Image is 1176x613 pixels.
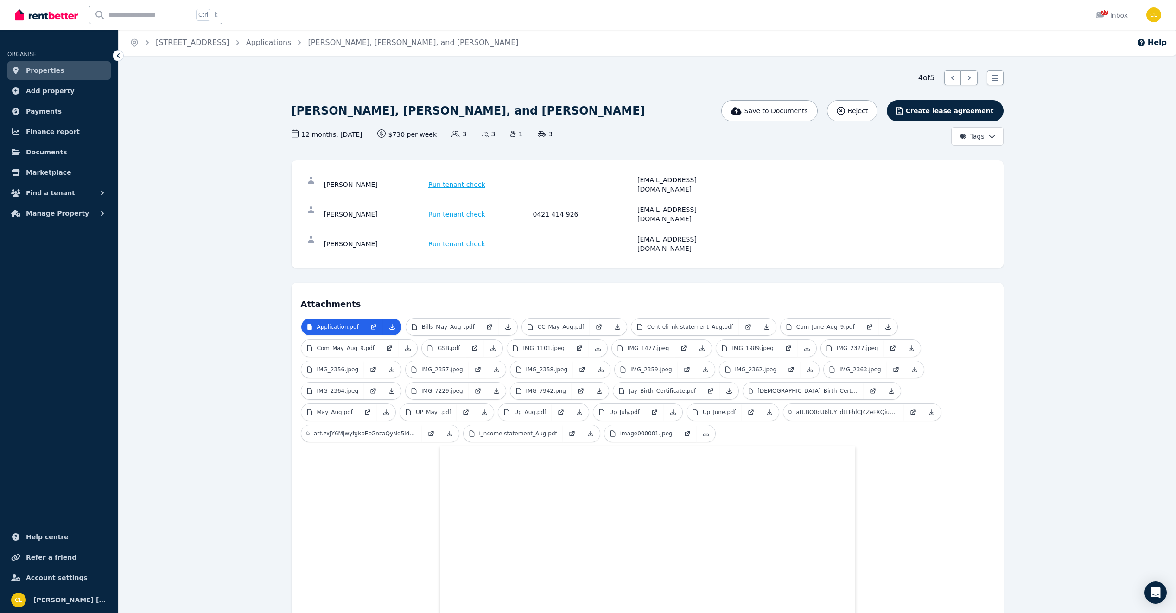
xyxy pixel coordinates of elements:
[7,528,111,546] a: Help centre
[26,572,88,583] span: Account settings
[783,404,904,421] a: att.BO0cU6lUY_dtLFhlCJ4ZeFXQiuyvOM5tQ2rlmhN_ct0.jpeg
[522,319,590,335] a: CC_May_Aug.pdf
[591,361,610,378] a: Download Attachment
[451,129,466,139] span: 3
[703,409,736,416] p: Up_June.pdf
[479,430,557,437] p: i_ncome statement_Aug.pdf
[422,425,440,442] a: Open in new Tab
[620,430,673,437] p: image000001.jpeg
[837,345,878,352] p: IMG_2327.jpeg
[510,361,573,378] a: IMG_2358.jpeg
[884,340,902,357] a: Open in new Tab
[301,292,994,311] h4: Attachments
[523,345,565,352] p: IMG_1101.jpeg
[701,383,720,399] a: Open in new Tab
[904,404,922,421] a: Open in new Tab
[246,38,292,47] a: Applications
[428,210,485,219] span: Run tenant check
[428,180,485,189] span: Run tenant check
[301,425,422,442] a: att.zxJY6MJwyfgkbEcGnzaQyNd5ldUDGxXDz0IheQHP3_A.jpeg
[26,208,89,219] span: Manage Property
[26,552,76,563] span: Refer a friend
[428,239,485,249] span: Run tenant check
[570,340,589,357] a: Open in new Tab
[687,404,742,421] a: Up_June.pdf
[7,184,111,202] button: Find a tenant
[739,319,757,335] a: Open in new Tab
[552,404,570,421] a: Open in new Tab
[779,340,798,357] a: Open in new Tab
[457,404,475,421] a: Open in new Tab
[629,387,696,395] p: Jay_Birth_Certificate.pdf
[422,340,465,357] a: GSB.pdf
[26,147,67,158] span: Documents
[860,319,879,335] a: Open in new Tab
[637,205,739,223] div: [EMAIL_ADDRESS][DOMAIN_NAME]
[301,340,381,357] a: Com_May_Aug_9.pdf
[589,340,607,357] a: Download Attachment
[292,129,362,139] span: 12 months , [DATE]
[744,106,808,115] span: Save to Documents
[1095,11,1128,20] div: Inbox
[1146,7,1161,22] img: Campbell Lemmon
[400,404,457,421] a: UP_May_.pdf
[482,129,496,139] span: 3
[440,425,459,442] a: Download Attachment
[469,383,487,399] a: Open in new Tab
[647,323,733,331] p: Centreli_nk statement_Aug.pdf
[918,72,935,83] span: 4 of 5
[732,345,774,352] p: IMG_1989.jpeg
[7,82,111,100] a: Add property
[572,383,590,399] a: Open in new Tab
[526,387,566,395] p: IMG_7942.png
[760,404,779,421] a: Download Attachment
[421,366,463,373] p: IMG_2357.jpeg
[839,366,881,373] p: IMG_2363.jpeg
[757,387,858,395] p: [DEMOGRAPHIC_DATA]_Birth_Certificate_.jpg
[196,9,210,21] span: Ctrl
[608,319,627,335] a: Download Attachment
[1137,37,1167,48] button: Help
[563,425,581,442] a: Open in new Tab
[615,361,678,378] a: IMG_2359.jpeg
[7,204,111,223] button: Manage Property
[383,319,401,335] a: Download Attachment
[721,100,818,121] button: Save to Documents
[906,106,994,115] span: Create lease agreement
[801,361,819,378] a: Download Attachment
[612,340,675,357] a: IMG_1477.jpeg
[735,366,777,373] p: IMG_2362.jpeg
[498,404,552,421] a: Up_Aug.pdf
[465,340,484,357] a: Open in new Tab
[678,425,697,442] a: Open in new Tab
[317,409,353,416] p: May_Aug.pdf
[7,61,111,80] a: Properties
[720,383,738,399] a: Download Attachment
[613,383,701,399] a: Jay_Birth_Certificate.pdf
[887,100,1003,121] button: Create lease agreement
[526,366,568,373] p: IMG_2358.jpeg
[7,122,111,141] a: Finance report
[757,319,776,335] a: Download Attachment
[377,129,437,139] span: $730 per week
[798,340,816,357] a: Download Attachment
[674,340,693,357] a: Open in new Tab
[781,319,860,335] a: Com_June_Aug_9.pdf
[301,361,364,378] a: IMG_2356.jpeg
[406,319,480,335] a: Bills_May_Aug_.pdf
[864,383,882,399] a: Open in new Tab
[593,404,645,421] a: Up_July.pdf
[382,361,401,378] a: Download Attachment
[464,425,563,442] a: i_ncome statement_Aug.pdf
[469,361,487,378] a: Open in new Tab
[7,548,111,567] a: Refer a friend
[7,102,111,121] a: Payments
[1101,10,1108,15] span: 77
[317,323,359,331] p: Application.pdf
[301,404,359,421] a: May_Aug.pdf
[7,143,111,161] a: Documents
[630,366,672,373] p: IMG_2359.jpeg
[664,404,682,421] a: Download Attachment
[377,404,395,421] a: Download Attachment
[742,404,760,421] a: Open in new Tab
